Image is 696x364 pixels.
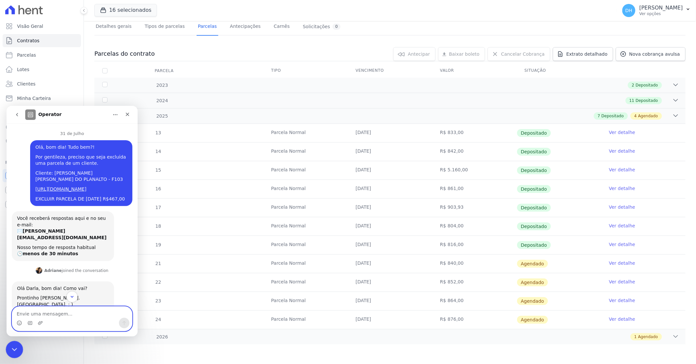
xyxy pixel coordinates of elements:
div: Adriane diz… [5,176,126,211]
span: Agendado [517,316,548,324]
td: R$ 861,00 [432,180,517,198]
td: [DATE] [348,124,432,142]
th: Situação [517,64,601,78]
h3: Parcelas do contrato [94,50,155,58]
span: DH [625,8,632,13]
span: Depositado [517,185,551,193]
td: Parcela Normal [263,124,348,142]
span: Parcelas [17,52,36,58]
td: [DATE] [348,180,432,198]
a: Antecipações [229,18,262,36]
button: Selecionador de Emoji [10,215,15,220]
a: Detalhes gerais [94,18,133,36]
td: [DATE] [348,236,432,254]
a: Ver detalhe [609,278,635,285]
span: 13 [155,130,161,135]
button: DH [PERSON_NAME] Ver opções [617,1,696,20]
div: Nosso tempo de resposta habitual 🕒 [10,139,102,151]
a: Ver detalhe [609,148,635,154]
th: Vencimento [348,64,432,78]
td: [DATE] [348,255,432,273]
a: Lotes [3,63,81,76]
td: Parcela Normal [263,292,348,310]
span: Minha Carteira [17,95,51,102]
span: Depositado [517,204,551,212]
span: 24 [155,317,161,322]
span: 7 [598,113,600,119]
td: Parcela Normal [263,311,348,329]
div: Solicitações [303,24,340,30]
span: 16 [155,186,161,191]
td: R$ 876,00 [432,311,517,329]
span: Depositado [517,166,551,174]
span: 4 [634,113,637,119]
button: Scroll to bottom [60,185,71,197]
img: Profile image for Adriane [29,162,36,168]
div: Parcela [147,64,182,77]
td: Parcela Normal [263,273,348,292]
td: R$ 833,00 [432,124,517,142]
a: Ver detalhe [609,129,635,136]
td: Parcela Normal [263,236,348,254]
div: Você receberá respostas aqui e no seu e-mail: ✉️ [10,109,102,135]
th: Tipo [263,64,348,78]
td: [DATE] [348,199,432,217]
textarea: Envie uma mensagem... [6,201,126,212]
button: 16 selecionados [94,4,157,16]
td: Parcela Normal [263,161,348,180]
span: Depositado [601,113,624,119]
a: Ver detalhe [609,297,635,304]
td: [DATE] [348,143,432,161]
td: [DATE] [348,161,432,180]
a: Negativação [3,135,81,148]
div: Olá Darla, bom dia! Como vai?Prontinho [PERSON_NAME]. [GEOGRAPHIC_DATA]. ; ) [5,176,107,206]
span: Depositado [517,129,551,137]
span: 2026 [156,334,168,340]
a: Clientes [3,77,81,90]
a: Ver detalhe [609,166,635,173]
span: 23 [155,298,161,303]
td: Parcela Normal [263,180,348,198]
td: Parcela Normal [263,199,348,217]
a: Extrato detalhado [553,47,613,61]
span: 2 [632,82,634,88]
iframe: Intercom live chat [6,341,23,358]
td: R$ 842,00 [432,143,517,161]
span: Depositado [517,241,551,249]
span: 22 [155,279,161,285]
a: Parcelas [3,48,81,62]
button: Enviar uma mensagem [112,212,123,222]
button: Selecionador de GIF [21,215,26,220]
td: [DATE] [348,292,432,310]
div: Adriane diz… [5,161,126,176]
td: R$ 840,00 [432,255,517,273]
span: Agendado [517,297,548,305]
td: R$ 5.160,00 [432,161,517,180]
a: Parcelas [197,18,218,36]
a: Contratos [3,34,81,47]
div: 0 [333,24,340,30]
span: 17 [155,205,161,210]
a: Ver detalhe [609,241,635,248]
a: Nova cobrança avulsa [616,47,686,61]
p: Ver opções [639,11,683,16]
span: 2023 [156,82,168,89]
span: 11 [629,98,634,104]
span: 15 [155,167,161,173]
a: Ver detalhe [609,260,635,266]
td: [DATE] [348,273,432,292]
a: Ver detalhe [609,185,635,192]
span: Contratos [17,37,39,44]
a: Visão Geral [3,20,81,33]
td: [DATE] [348,311,432,329]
